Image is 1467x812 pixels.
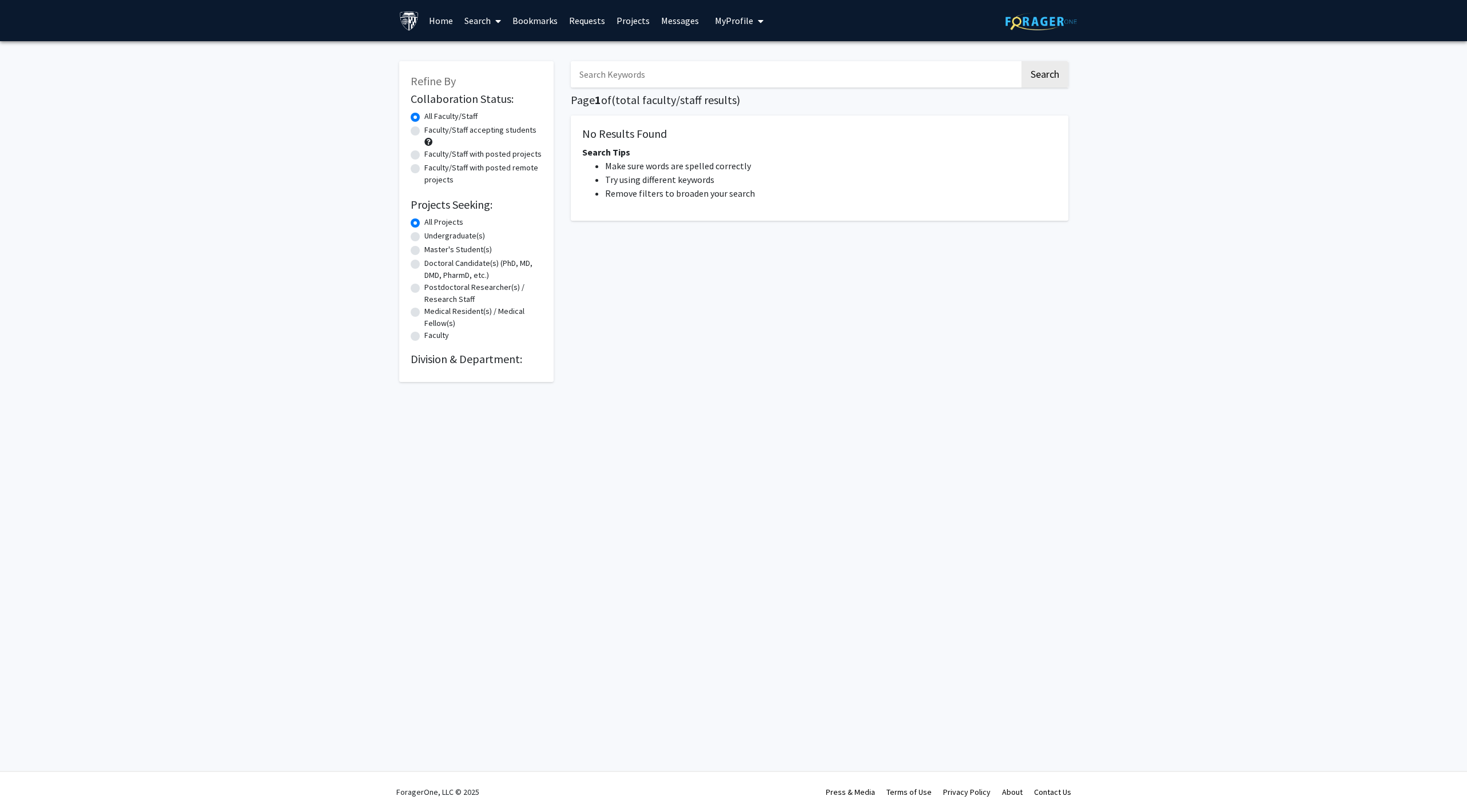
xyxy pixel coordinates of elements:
a: Press & Media [826,787,875,797]
a: Home [423,1,459,41]
h1: Page of ( total faculty/staff results) [571,93,1068,107]
span: Search Tips [582,146,630,158]
button: Search [1021,61,1068,87]
a: Messages [655,1,705,41]
label: Faculty/Staff with posted remote projects [424,162,542,186]
h5: No Results Found [582,127,1057,141]
a: Terms of Use [886,787,932,797]
span: Refine By [411,74,456,88]
label: Faculty/Staff accepting students [424,124,536,136]
a: Bookmarks [507,1,563,41]
a: About [1002,787,1023,797]
li: Remove filters to broaden your search [605,186,1057,200]
li: Try using different keywords [605,173,1057,186]
label: Faculty [424,329,449,341]
div: ForagerOne, LLC © 2025 [396,772,479,812]
h2: Projects Seeking: [411,198,542,212]
nav: Page navigation [571,232,1068,258]
span: My Profile [715,15,753,26]
label: Faculty/Staff with posted projects [424,148,542,160]
a: Requests [563,1,611,41]
a: Contact Us [1034,787,1071,797]
a: Privacy Policy [943,787,991,797]
label: All Faculty/Staff [424,110,478,122]
h2: Collaboration Status: [411,92,542,106]
label: Undergraduate(s) [424,230,485,242]
label: Postdoctoral Researcher(s) / Research Staff [424,281,542,305]
img: Johns Hopkins University Logo [399,11,419,31]
label: Medical Resident(s) / Medical Fellow(s) [424,305,542,329]
input: Search Keywords [571,61,1020,87]
h2: Division & Department: [411,352,542,366]
li: Make sure words are spelled correctly [605,159,1057,173]
a: Search [459,1,507,41]
span: 1 [595,93,601,107]
img: ForagerOne Logo [1005,13,1077,30]
label: Master's Student(s) [424,244,492,256]
label: Doctoral Candidate(s) (PhD, MD, DMD, PharmD, etc.) [424,257,542,281]
label: All Projects [424,216,463,228]
a: Projects [611,1,655,41]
